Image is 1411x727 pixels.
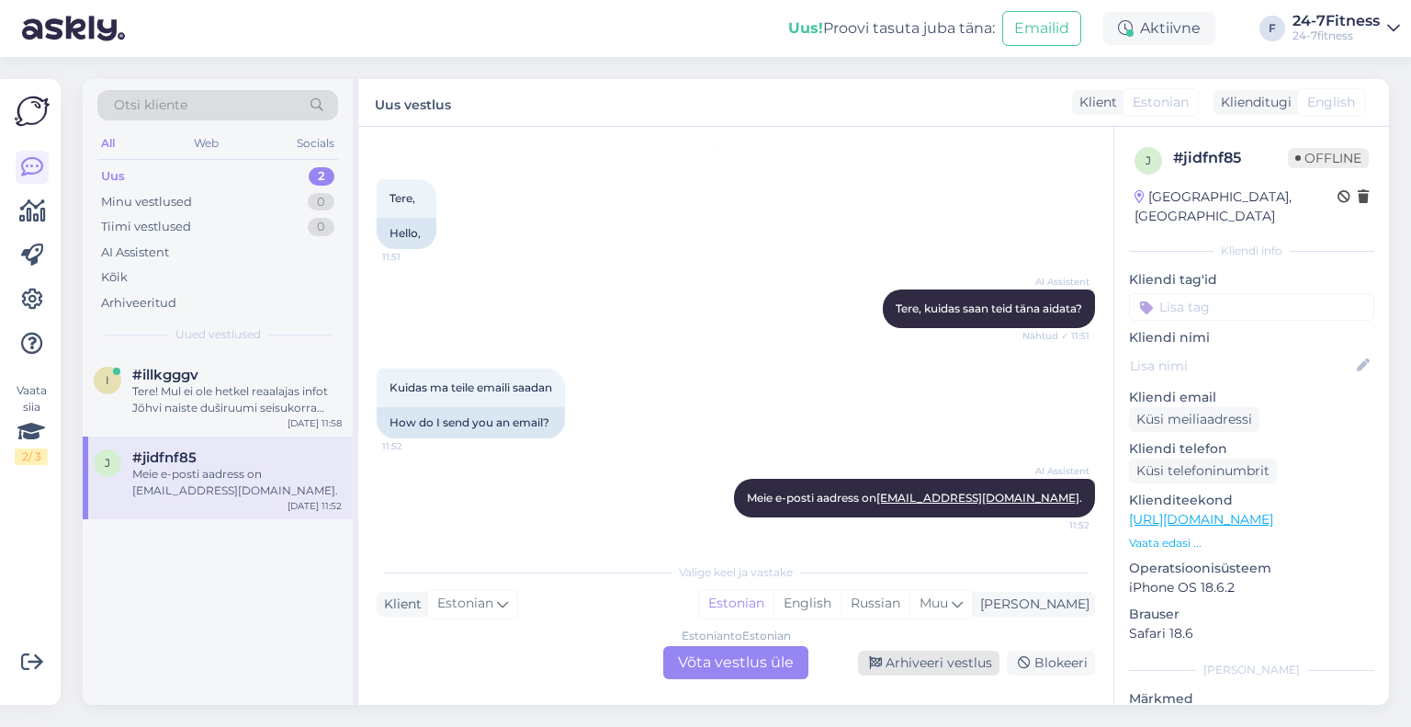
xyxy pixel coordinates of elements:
div: All [97,131,119,155]
div: Blokeeri [1007,651,1095,676]
a: [EMAIL_ADDRESS][DOMAIN_NAME] [876,491,1079,505]
div: Tere! Mul ei ole hetkel reaalajas infot Jõhvi naiste duširuumi seisukorra kohta. Palun oodake het... [132,383,342,416]
div: Tiimi vestlused [101,218,191,236]
p: Operatsioonisüsteem [1129,559,1374,578]
p: Vaata edasi ... [1129,535,1374,551]
input: Lisa nimi [1130,356,1353,376]
div: # jidfnf85 [1173,147,1288,169]
div: Valige keel ja vastake [377,564,1095,581]
label: Uus vestlus [375,90,451,115]
p: Brauser [1129,605,1374,624]
div: [GEOGRAPHIC_DATA], [GEOGRAPHIC_DATA] [1134,187,1338,226]
span: Tere, [389,191,415,205]
span: Meie e-posti aadress on . [747,491,1082,505]
span: 11:51 [382,250,451,264]
span: j [105,456,110,470]
div: Estonian to Estonian [682,628,791,644]
img: Askly Logo [15,94,50,129]
div: Estonian [699,590,773,618]
div: Minu vestlused [101,193,192,211]
span: AI Assistent [1021,464,1089,478]
p: iPhone OS 18.6.2 [1129,578,1374,597]
span: Offline [1288,148,1369,168]
div: Russian [841,590,909,618]
div: Aktiivne [1103,12,1215,45]
b: Uus! [788,19,823,37]
div: Klienditugi [1213,93,1292,112]
span: Estonian [437,594,493,614]
div: 2 [309,167,334,186]
span: #illkgggv [132,367,198,383]
div: [DATE] 11:52 [288,499,342,513]
span: Otsi kliente [114,96,187,115]
div: Hello, [377,218,436,249]
button: Emailid [1002,11,1081,46]
div: Meie e-posti aadress on [EMAIL_ADDRESS][DOMAIN_NAME]. [132,466,342,499]
div: 0 [308,193,334,211]
span: English [1307,93,1355,112]
div: Küsi meiliaadressi [1129,407,1259,432]
div: Proovi tasuta juba täna: [788,17,995,40]
div: Võta vestlus üle [663,646,808,679]
div: 24-7fitness [1292,28,1380,43]
a: 24-7Fitness24-7fitness [1292,14,1400,43]
div: F [1259,16,1285,41]
div: 2 / 3 [15,449,48,465]
div: 24-7Fitness [1292,14,1380,28]
span: Muu [920,595,948,611]
div: Arhiveeri vestlus [858,651,999,676]
div: Kõik [101,268,128,287]
span: #jidfnf85 [132,449,197,466]
span: Estonian [1133,93,1189,112]
div: Klient [1072,93,1117,112]
span: Kuidas ma teile emaili saadan [389,381,552,394]
span: 11:52 [1021,518,1089,532]
span: Uued vestlused [175,326,261,343]
a: [URL][DOMAIN_NAME] [1129,511,1273,528]
div: Web [190,131,222,155]
span: Nähtud ✓ 11:51 [1021,329,1089,343]
div: [PERSON_NAME] [1129,662,1374,678]
p: Safari 18.6 [1129,624,1374,643]
div: [PERSON_NAME] [973,595,1089,614]
div: Uus [101,167,125,186]
div: 0 [308,218,334,236]
span: j [1146,153,1151,167]
p: Kliendi email [1129,388,1374,407]
span: AI Assistent [1021,275,1089,289]
span: 11:52 [382,439,451,453]
div: English [773,590,841,618]
div: Arhiveeritud [101,294,176,312]
div: How do I send you an email? [377,407,565,438]
span: Tere, kuidas saan teid täna aidata? [896,301,1082,315]
div: [DATE] 11:58 [288,416,342,430]
p: Kliendi telefon [1129,439,1374,459]
p: Kliendi nimi [1129,328,1374,347]
p: Märkmed [1129,689,1374,709]
p: Klienditeekond [1129,491,1374,510]
div: Klient [377,595,422,614]
span: i [106,373,109,387]
div: Vaata siia [15,382,48,465]
div: AI Assistent [101,244,169,262]
input: Lisa tag [1129,293,1374,321]
div: Küsi telefoninumbrit [1129,459,1277,483]
div: Kliendi info [1129,243,1374,259]
p: Kliendi tag'id [1129,270,1374,290]
div: Socials [293,131,338,155]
